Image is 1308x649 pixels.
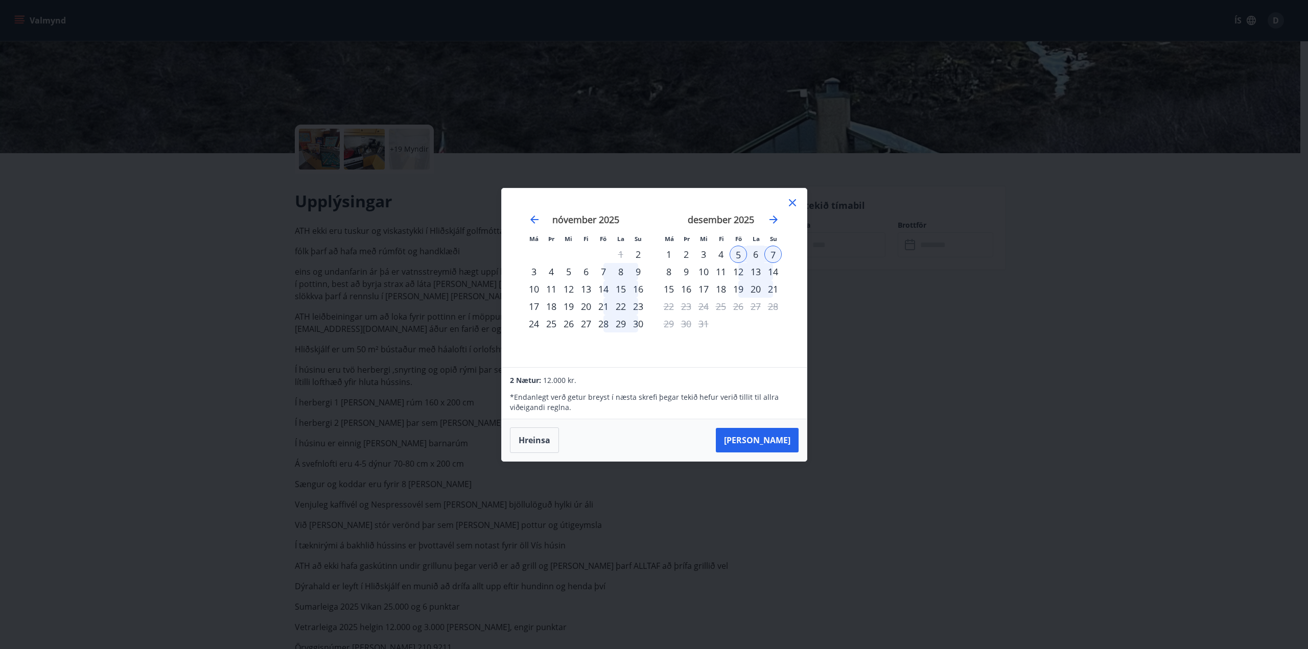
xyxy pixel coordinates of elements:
[529,235,539,243] small: Má
[678,246,695,263] div: 2
[560,280,577,298] td: Choose miðvikudagur, 12. nóvember 2025 as your check-in date. It’s available.
[730,280,747,298] div: 19
[560,263,577,280] td: Choose miðvikudagur, 5. nóvember 2025 as your check-in date. It’s available.
[665,235,674,243] small: Má
[595,263,612,280] td: Choose föstudagur, 7. nóvember 2025 as your check-in date. It’s available.
[753,235,760,243] small: La
[548,235,554,243] small: Þr
[525,280,543,298] td: Choose mánudagur, 10. nóvember 2025 as your check-in date. It’s available.
[577,280,595,298] td: Choose fimmtudagur, 13. nóvember 2025 as your check-in date. It’s available.
[617,235,624,243] small: La
[629,280,647,298] div: 16
[629,315,647,332] div: 30
[552,213,619,226] strong: nóvember 2025
[560,315,577,332] td: Choose miðvikudagur, 26. nóvember 2025 as your check-in date. It’s available.
[635,235,642,243] small: Su
[525,263,543,280] td: Choose mánudagur, 3. nóvember 2025 as your check-in date. It’s available.
[612,298,629,315] div: 22
[629,246,647,263] td: Choose sunnudagur, 2. nóvember 2025 as your check-in date. It’s available.
[528,213,541,226] div: Move backward to switch to the previous month.
[612,263,629,280] div: 8
[612,263,629,280] td: Choose laugardagur, 8. nóvember 2025 as your check-in date. It’s available.
[543,263,560,280] td: Choose þriðjudagur, 4. nóvember 2025 as your check-in date. It’s available.
[660,298,678,315] div: Aðeins útritun í boði
[583,235,589,243] small: Fi
[629,263,647,280] div: 9
[678,298,695,315] td: Not available. þriðjudagur, 23. desember 2025
[525,298,543,315] td: Choose mánudagur, 17. nóvember 2025 as your check-in date. It’s available.
[560,263,577,280] div: 5
[660,280,678,298] div: 15
[660,246,678,263] div: 1
[577,263,595,280] td: Choose fimmtudagur, 6. nóvember 2025 as your check-in date. It’s available.
[678,315,695,332] td: Not available. þriðjudagur, 30. desember 2025
[700,235,708,243] small: Mi
[525,280,543,298] div: 10
[660,263,678,280] td: Choose mánudagur, 8. desember 2025 as your check-in date. It’s available.
[712,263,730,280] td: Choose fimmtudagur, 11. desember 2025 as your check-in date. It’s available.
[764,280,782,298] div: 21
[595,298,612,315] td: Choose föstudagur, 21. nóvember 2025 as your check-in date. It’s available.
[695,280,712,298] td: Choose miðvikudagur, 17. desember 2025 as your check-in date. It’s available.
[747,263,764,280] div: 13
[712,263,730,280] div: 11
[629,315,647,332] td: Choose sunnudagur, 30. nóvember 2025 as your check-in date. It’s available.
[510,392,798,413] p: * Endanlegt verð getur breyst í næsta skrefi þegar tekið hefur verið tillit til allra viðeigandi ...
[712,298,730,315] td: Not available. fimmtudagur, 25. desember 2025
[730,246,747,263] div: 5
[747,246,764,263] div: 6
[560,315,577,332] div: 26
[577,263,595,280] div: 6
[735,235,742,243] small: Fö
[719,235,724,243] small: Fi
[612,298,629,315] td: Choose laugardagur, 22. nóvember 2025 as your check-in date. It’s available.
[612,246,629,263] td: Not available. laugardagur, 1. nóvember 2025
[510,427,559,453] button: Hreinsa
[695,298,712,315] td: Not available. miðvikudagur, 24. desember 2025
[612,280,629,298] td: Choose laugardagur, 15. nóvember 2025 as your check-in date. It’s available.
[525,315,543,332] div: 24
[595,298,612,315] div: 21
[543,298,560,315] div: 18
[660,263,678,280] div: 8
[695,263,712,280] div: 10
[629,246,647,263] div: Aðeins innritun í boði
[764,246,782,263] td: Selected as end date. sunnudagur, 7. desember 2025
[577,280,595,298] div: 13
[629,298,647,315] div: 23
[695,315,712,332] td: Not available. miðvikudagur, 31. desember 2025
[565,235,572,243] small: Mi
[730,246,747,263] td: Selected as start date. föstudagur, 5. desember 2025
[543,298,560,315] td: Choose þriðjudagur, 18. nóvember 2025 as your check-in date. It’s available.
[560,298,577,315] div: 19
[747,280,764,298] div: 20
[595,280,612,298] div: 14
[543,315,560,332] td: Choose þriðjudagur, 25. nóvember 2025 as your check-in date. It’s available.
[543,263,560,280] div: 4
[678,263,695,280] div: 9
[629,263,647,280] td: Choose sunnudagur, 9. nóvember 2025 as your check-in date. It’s available.
[712,280,730,298] td: Choose fimmtudagur, 18. desember 2025 as your check-in date. It’s available.
[695,246,712,263] td: Choose miðvikudagur, 3. desember 2025 as your check-in date. It’s available.
[543,280,560,298] div: 11
[560,280,577,298] div: 12
[600,235,606,243] small: Fö
[747,280,764,298] td: Choose laugardagur, 20. desember 2025 as your check-in date. It’s available.
[595,280,612,298] td: Choose föstudagur, 14. nóvember 2025 as your check-in date. It’s available.
[678,246,695,263] td: Choose þriðjudagur, 2. desember 2025 as your check-in date. It’s available.
[764,263,782,280] td: Choose sunnudagur, 14. desember 2025 as your check-in date. It’s available.
[629,280,647,298] td: Choose sunnudagur, 16. nóvember 2025 as your check-in date. It’s available.
[543,315,560,332] div: 25
[764,263,782,280] div: 14
[543,375,576,385] span: 12.000 kr.
[577,298,595,315] td: Choose fimmtudagur, 20. nóvember 2025 as your check-in date. It’s available.
[577,315,595,332] div: 27
[712,280,730,298] div: 18
[730,280,747,298] td: Choose föstudagur, 19. desember 2025 as your check-in date. It’s available.
[695,263,712,280] td: Choose miðvikudagur, 10. desember 2025 as your check-in date. It’s available.
[660,315,678,332] td: Not available. mánudagur, 29. desember 2025
[612,280,629,298] div: 15
[747,298,764,315] td: Not available. laugardagur, 27. desember 2025
[712,246,730,263] td: Choose fimmtudagur, 4. desember 2025 as your check-in date. It’s available.
[577,315,595,332] td: Choose fimmtudagur, 27. nóvember 2025 as your check-in date. It’s available.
